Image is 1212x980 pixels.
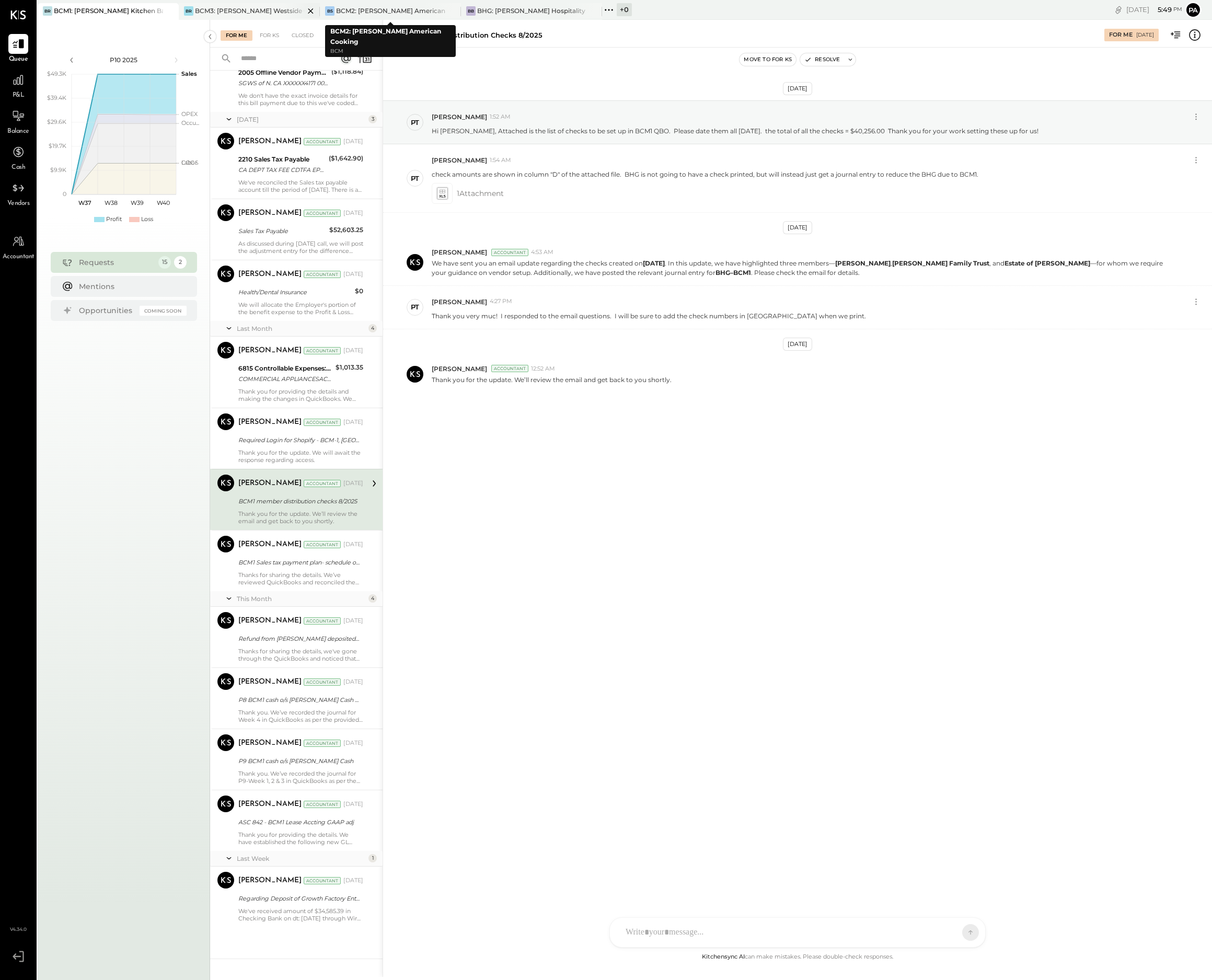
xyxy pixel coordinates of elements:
[304,541,341,548] div: Accountant
[238,92,363,107] div: We don't have the exact invoice details for this bill payment due to this we've coded this paymen...
[238,301,363,316] div: We will allocate the Employer's portion of the benefit expense to the Profit & Loss account, we h...
[1005,259,1090,267] strong: Estate of [PERSON_NAME]
[238,435,360,445] div: Required Login for Shopify - BCM-1, [GEOGRAPHIC_DATA]!
[238,388,363,402] div: Thank you for providing the details and making the changes in QuickBooks. We will utilize the Wee...
[238,677,302,687] div: [PERSON_NAME]
[255,30,284,41] div: For KS
[238,179,363,193] div: We've reconciled the Sales tax payable account till the period of [DATE]. There is a variance of ...
[195,6,304,15] div: BCM3: [PERSON_NAME] Westside Grill
[238,226,326,236] div: Sales Tax Payable
[325,6,334,16] div: BS
[336,362,363,373] div: $1,013.35
[411,302,419,312] div: PT
[238,154,326,165] div: 2210 Sales Tax Payable
[63,190,66,198] text: 0
[343,739,363,747] div: [DATE]
[43,6,52,16] div: BR
[432,156,487,165] span: [PERSON_NAME]
[343,617,363,625] div: [DATE]
[1,34,36,64] a: Queue
[1185,2,1202,18] button: Pa
[1136,31,1154,39] div: [DATE]
[783,338,812,351] div: [DATE]
[238,478,302,489] div: [PERSON_NAME]
[368,854,377,862] div: 1
[238,616,302,626] div: [PERSON_NAME]
[238,893,360,904] div: Regarding Deposit of Growth Factory Enterprise LLC
[130,199,143,206] text: W39
[238,907,363,922] div: We've received amount of $34,585.39 in Checking Bank on dt: [DATE] through Wire transfer from Gro...
[286,30,319,41] div: Closed
[432,170,978,179] p: check amounts are shown in column "D" of the attached file. BHG is not going to have a check prin...
[79,305,134,316] div: Opportunities
[304,138,341,145] div: Accountant
[238,496,360,506] div: BCM1 member distribution checks 8/2025
[238,831,363,846] div: Thank you for providing the details. We have established the following new GL accounts in QuickBo...
[1126,5,1182,15] div: [DATE]
[156,199,169,206] text: W40
[304,210,341,217] div: Accountant
[238,136,302,147] div: [PERSON_NAME]
[181,159,197,166] text: Labor
[368,115,377,123] div: 3
[343,209,363,217] div: [DATE]
[490,156,511,165] span: 1:54 AM
[79,55,168,64] div: P10 2025
[141,215,153,224] div: Loss
[238,67,328,78] div: 2005 Offline Vendor Payments
[304,347,341,354] div: Accountant
[238,799,302,810] div: [PERSON_NAME]
[304,617,341,625] div: Accountant
[174,256,187,269] div: 2
[238,770,363,785] div: Thank you. We’ve recorded the journal for P9-Week 1, 2 & 3 in QuickBooks as per the provided docu...
[466,6,476,16] div: BB
[54,6,163,15] div: BCM1: [PERSON_NAME] Kitchen Bar Market
[800,53,844,66] button: Resolve
[432,126,1038,135] p: Hi [PERSON_NAME], Attached is the list of checks to be set up in BCM1 QBO. Please date them all [...
[343,347,363,355] div: [DATE]
[432,364,487,373] span: [PERSON_NAME]
[355,286,363,296] div: $0
[238,875,302,886] div: [PERSON_NAME]
[1109,31,1133,39] div: For Me
[47,94,66,101] text: $39.4K
[304,480,341,487] div: Accountant
[783,221,812,234] div: [DATE]
[304,877,341,884] div: Accountant
[49,142,66,149] text: $19.7K
[47,70,66,77] text: $49.3K
[238,510,363,525] div: Thank you for the update. We’ll review the email and get back to you shortly.
[238,817,360,827] div: ASC 842 - BCM1 Lease Accting GAAP adj
[238,287,352,297] div: Health/Dental Insurance
[343,800,363,809] div: [DATE]
[238,417,302,428] div: [PERSON_NAME]
[432,375,672,384] p: Thank you for the update. We’ll review the email and get back to you shortly.
[336,6,445,15] div: BCM2: [PERSON_NAME] American Cooking
[238,374,332,384] div: COMMERCIAL APPLIANCESACRAMENTO CA XXXX1021
[394,30,542,40] div: BCM1 member distribution checks 8/2025
[9,55,28,64] span: Queue
[184,6,193,16] div: BR
[343,270,363,279] div: [DATE]
[343,540,363,549] div: [DATE]
[343,137,363,146] div: [DATE]
[432,312,866,320] p: Thank you very muc! I responded to the email questions. I will be sure to add the check numbers i...
[237,594,366,603] div: This Month
[411,174,419,183] div: PT
[238,571,363,586] div: Thanks for sharing the details. We’ve reviewed QuickBooks and reconciled the balance as of [DATE]...
[181,119,199,126] text: Occu...
[238,557,360,568] div: BCM1 Sales tax payment plan- schedule of payments
[238,449,363,464] div: Thank you for the update. We will await the response regarding access.
[13,91,25,100] span: P&L
[238,738,302,748] div: [PERSON_NAME]
[343,877,363,885] div: [DATE]
[617,3,632,16] div: + 0
[643,259,665,267] strong: [DATE]
[238,345,302,356] div: [PERSON_NAME]
[477,6,586,15] div: BHG: [PERSON_NAME] Hospitality Group, LLC
[457,183,504,204] span: 1 Attachment
[343,678,363,686] div: [DATE]
[140,306,187,316] div: Coming Soon
[238,633,360,644] div: Refund from [PERSON_NAME] deposited [DATE]
[1113,4,1124,15] div: copy link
